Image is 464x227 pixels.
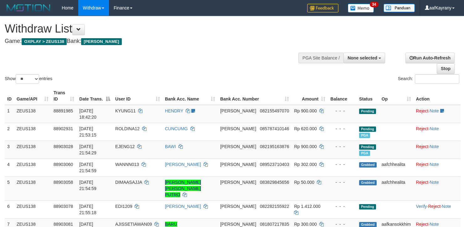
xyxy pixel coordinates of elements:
[115,162,139,167] span: WANNN013
[115,180,142,185] span: DIMAASAJJA
[22,38,67,45] span: OXPLAY > ZEUS138
[298,53,343,63] div: PGA Site Balance /
[14,105,51,123] td: ZEUS138
[414,141,461,158] td: ·
[260,204,289,209] span: Copy 082282155922 to clipboard
[14,200,51,218] td: ZEUS138
[165,204,201,209] a: [PERSON_NAME]
[260,222,289,227] span: Copy 081807217835 to clipboard
[416,108,429,113] a: Reject
[359,144,376,150] span: Pending
[430,222,439,227] a: Note
[14,176,51,200] td: ZEUS138
[115,108,136,113] span: KYUNG11
[330,143,354,150] div: - - -
[5,141,14,158] td: 3
[54,162,73,167] span: 88903060
[220,126,256,131] span: [PERSON_NAME]
[359,180,377,185] span: Grabbed
[260,126,289,131] span: Copy 085787410146 to clipboard
[5,158,14,176] td: 4
[348,55,377,60] span: None selected
[414,200,461,218] td: · ·
[416,126,429,131] a: Reject
[79,126,96,137] span: [DATE] 21:53:15
[330,108,354,114] div: - - -
[442,204,451,209] a: Note
[416,162,429,167] a: Reject
[220,204,256,209] span: [PERSON_NAME]
[16,74,39,84] select: Showentries
[54,108,73,113] span: 88891985
[430,144,439,149] a: Note
[359,162,377,168] span: Grabbed
[79,204,96,215] span: [DATE] 21:55:18
[5,38,303,44] h4: Game: Bank:
[294,204,320,209] span: Rp 1.412.000
[115,222,152,227] span: AJISSETIAWAN09
[115,144,135,149] span: EJENG12
[294,180,314,185] span: Rp 50.000
[405,53,455,63] a: Run Auto-Refresh
[220,222,256,227] span: [PERSON_NAME]
[54,204,73,209] span: 88903078
[79,180,96,191] span: [DATE] 21:54:59
[414,158,461,176] td: ·
[162,87,218,105] th: Bank Acc. Name: activate to sort column ascending
[5,74,52,84] label: Show entries
[165,180,201,197] a: [PERSON_NAME] [PERSON_NAME] PUTRO
[343,53,385,63] button: None selected
[307,4,338,13] img: Feedback.jpg
[294,222,317,227] span: Rp 300.000
[398,74,459,84] label: Search:
[5,123,14,141] td: 2
[218,87,291,105] th: Bank Acc. Number: activate to sort column ascending
[330,203,354,209] div: - - -
[294,108,317,113] span: Rp 900.000
[416,204,427,209] a: Verify
[348,4,374,13] img: Button%20Memo.svg
[328,87,357,105] th: Balance
[330,161,354,168] div: - - -
[165,108,183,113] a: HENDRY
[416,222,429,227] a: Reject
[379,158,414,176] td: aafchhealita
[379,176,414,200] td: aafchhealita
[79,162,96,173] span: [DATE] 21:54:59
[260,144,289,149] span: Copy 082195163876 to clipboard
[428,204,441,209] a: Reject
[165,144,176,149] a: BAWI
[291,87,328,105] th: Amount: activate to sort column ascending
[79,144,96,155] span: [DATE] 21:54:29
[79,108,96,120] span: [DATE] 18:42:20
[359,109,376,114] span: Pending
[5,3,52,13] img: MOTION_logo.png
[77,87,113,105] th: Date Trans.: activate to sort column descending
[414,105,461,123] td: ·
[294,126,317,131] span: Rp 620.000
[54,126,73,131] span: 88902931
[359,126,376,132] span: Pending
[359,204,376,209] span: Pending
[260,180,289,185] span: Copy 083829845656 to clipboard
[220,180,256,185] span: [PERSON_NAME]
[5,176,14,200] td: 5
[220,108,256,113] span: [PERSON_NAME]
[370,2,378,7] span: 34
[379,87,414,105] th: Op: activate to sort column ascending
[220,144,256,149] span: [PERSON_NAME]
[357,87,379,105] th: Status
[220,162,256,167] span: [PERSON_NAME]
[115,204,132,209] span: EDI1209
[294,144,317,149] span: Rp 900.000
[115,126,140,131] span: ROLDINA12
[51,87,77,105] th: Trans ID: activate to sort column ascending
[330,126,354,132] div: - - -
[414,176,461,200] td: ·
[414,87,461,105] th: Action
[165,162,201,167] a: [PERSON_NAME]
[359,133,370,138] span: Marked by aafchomsokheang
[5,23,303,35] h1: Withdraw List
[54,144,73,149] span: 88903028
[359,151,370,156] span: Marked by aafchomsokheang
